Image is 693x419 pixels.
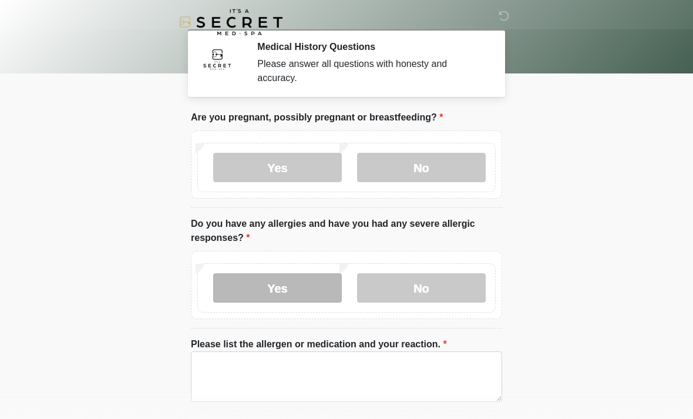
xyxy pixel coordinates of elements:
[213,273,342,303] label: Yes
[213,153,342,182] label: Yes
[257,41,485,52] h2: Medical History Questions
[357,273,486,303] label: No
[200,41,235,76] img: Agent Avatar
[179,9,282,35] img: It's A Secret Med Spa Logo
[191,217,502,245] label: Do you have any allergies and have you had any severe allergic responses?
[191,110,443,125] label: Are you pregnant, possibly pregnant or breastfeeding?
[191,337,447,351] label: Please list the allergen or medication and your reaction.
[257,57,485,85] div: Please answer all questions with honesty and accuracy.
[357,153,486,182] label: No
